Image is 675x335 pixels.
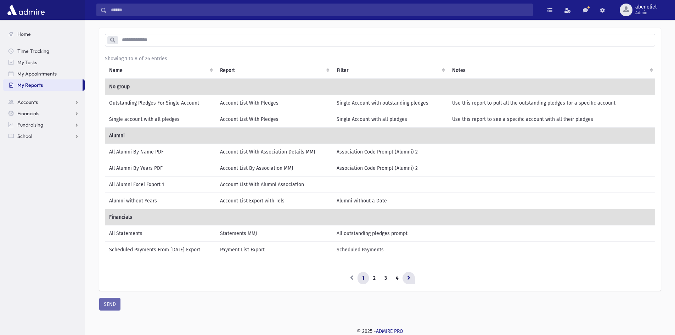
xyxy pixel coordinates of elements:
[17,82,43,88] span: My Reports
[216,192,333,209] td: Account List Export with Tels
[99,298,120,311] button: SEND
[448,111,656,127] td: Use this report to see a specific account with all their pledges
[3,45,85,57] a: Time Tracking
[17,71,57,77] span: My Appointments
[448,62,656,79] th: Notes : activate to sort column ascending
[3,79,83,91] a: My Reports
[332,192,448,209] td: Alumni without a Date
[216,241,333,258] td: Payment List Export
[216,95,333,111] td: Account List With Pledges
[3,130,85,142] a: School
[332,95,448,111] td: Single Account with outstanding pledges
[105,127,656,144] td: Alumni
[105,55,655,62] div: Showing 1 to 8 of 26 entries
[3,96,85,108] a: Accounts
[216,176,333,192] td: Account List With Alumni Association
[216,144,333,160] td: Account List With Association Details MMJ
[635,10,657,16] span: Admin
[448,95,656,111] td: Use this report to pull all the outstanding pledges for a specific account
[3,68,85,79] a: My Appointments
[635,4,657,10] span: abenoliel
[358,272,369,285] a: 1
[3,119,85,130] a: Fundraising
[391,272,403,285] a: 4
[105,144,216,160] td: All Alumni By Name PDF
[105,78,656,95] td: No group
[17,133,32,139] span: School
[332,241,448,258] td: Scheduled Payments
[332,225,448,241] td: All outstanding pledges prompt
[3,108,85,119] a: Financials
[96,328,664,335] div: © 2025 -
[105,192,216,209] td: Alumni without Years
[105,176,216,192] td: All Alumni Excel Export 1
[216,111,333,127] td: Account List With Pledges
[105,225,216,241] td: All Statements
[17,99,38,105] span: Accounts
[17,110,39,117] span: Financials
[17,48,49,54] span: Time Tracking
[380,272,392,285] a: 3
[3,57,85,68] a: My Tasks
[105,62,216,79] th: Name: activate to sort column ascending
[3,28,85,40] a: Home
[332,160,448,176] td: Association Code Prompt (Alumni) 2
[17,31,31,37] span: Home
[216,62,333,79] th: Report: activate to sort column ascending
[6,3,46,17] img: AdmirePro
[105,209,656,225] td: Financials
[332,144,448,160] td: Association Code Prompt (Alumni) 2
[17,122,43,128] span: Fundraising
[216,160,333,176] td: Account List By Association MMJ
[376,328,403,334] a: ADMIRE PRO
[216,225,333,241] td: Statements MMJ
[332,111,448,127] td: Single Account with all pledges
[17,59,37,66] span: My Tasks
[332,62,448,79] th: Filter : activate to sort column ascending
[105,95,216,111] td: Outstanding Pledges For Single Account
[105,111,216,127] td: Single account with all pledges
[369,272,380,285] a: 2
[105,160,216,176] td: All Alumni By Years PDF
[107,4,533,16] input: Search
[105,241,216,258] td: Scheduled Payments From [DATE] Export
